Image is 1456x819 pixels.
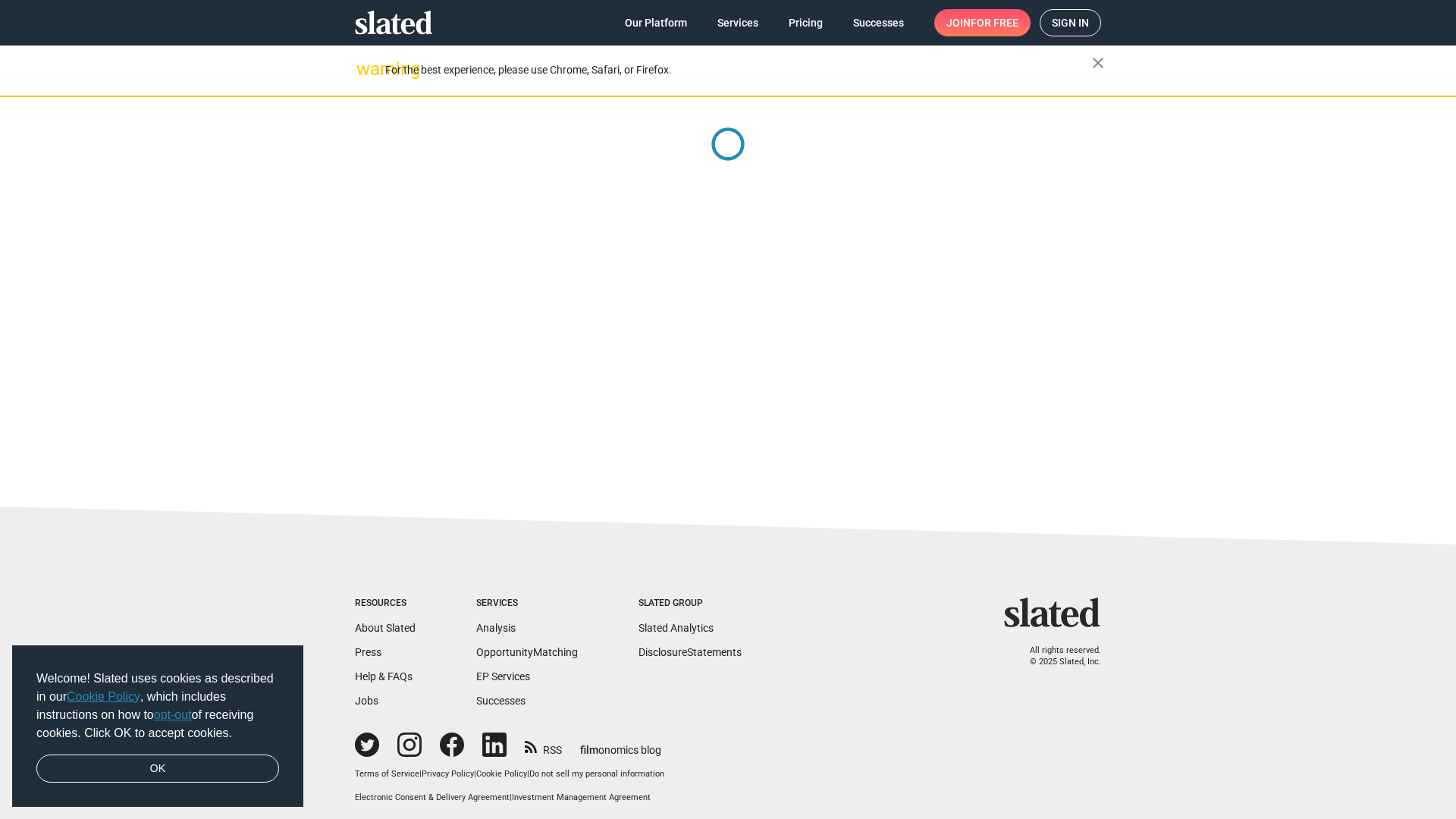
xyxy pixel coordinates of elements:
[355,598,416,610] div: Resources
[355,695,378,707] a: Jobs
[853,9,904,36] span: Successes
[355,646,381,658] a: Press
[525,734,562,758] a: RSS
[639,622,714,634] a: Slated Analytics
[717,9,758,36] span: Services
[355,670,413,682] a: Help & FAQs
[580,731,661,758] a: filmonomics blog
[476,622,516,634] a: Analysis
[476,769,527,779] a: Cookie Policy
[639,598,742,610] div: Slated Group
[12,645,303,808] div: cookieconsent
[512,792,651,802] a: Investment Management Agreement
[356,60,375,78] mat-icon: warning
[476,598,578,610] div: Services
[529,769,664,780] button: Do not sell my personal information
[355,622,416,634] a: About Slated
[474,769,476,779] span: |
[36,755,279,783] a: dismiss cookie message
[946,9,1018,36] span: Join
[154,708,192,721] a: opt-out
[476,646,578,658] a: OpportunityMatching
[777,9,835,36] a: Pricing
[625,9,687,36] span: Our Platform
[527,769,529,779] span: |
[355,792,510,802] a: Electronic Consent & Delivery Agreement
[841,9,916,36] a: Successes
[580,744,598,756] span: film
[705,9,770,36] a: Services
[971,9,1018,36] span: for free
[510,792,512,802] span: |
[476,695,526,707] a: Successes
[789,9,823,36] span: Pricing
[1014,645,1101,667] p: All rights reserved. © 2025 Slated, Inc.
[422,769,474,779] a: Privacy Policy
[385,60,1092,80] div: For the best experience, please use Chrome, Safari, or Firefox.
[36,670,279,742] span: Welcome! Slated uses cookies as described in our , which includes instructions on how to of recei...
[1040,9,1101,36] a: Sign in
[67,690,140,703] a: Cookie Policy
[613,9,699,36] a: Our Platform
[1052,10,1089,36] span: Sign in
[476,670,530,682] a: EP Services
[1089,54,1107,72] mat-icon: close
[934,9,1031,36] a: Joinfor free
[355,769,419,779] a: Terms of Service
[419,769,422,779] span: |
[639,646,742,658] a: DisclosureStatements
